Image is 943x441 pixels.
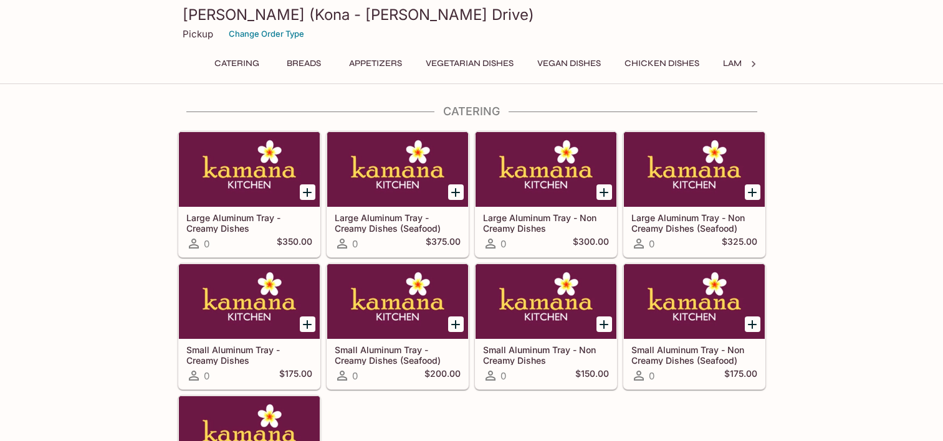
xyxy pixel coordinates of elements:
span: 0 [204,370,209,382]
h5: Large Aluminum Tray - Creamy Dishes (Seafood) [335,212,461,233]
h5: $200.00 [424,368,461,383]
h5: $325.00 [722,236,757,251]
span: 0 [352,238,358,250]
span: 0 [649,238,654,250]
h5: $150.00 [575,368,609,383]
h5: Large Aluminum Tray - Creamy Dishes [186,212,312,233]
div: Large Aluminum Tray - Non Creamy Dishes (Seafood) [624,132,765,207]
a: Large Aluminum Tray - Non Creamy Dishes (Seafood)0$325.00 [623,131,765,257]
div: Small Aluminum Tray - Creamy Dishes (Seafood) [327,264,468,339]
div: Large Aluminum Tray - Creamy Dishes [179,132,320,207]
button: Add Small Aluminum Tray - Creamy Dishes [300,316,315,332]
div: Large Aluminum Tray - Creamy Dishes (Seafood) [327,132,468,207]
button: Add Large Aluminum Tray - Creamy Dishes [300,184,315,200]
button: Lamb Dishes [716,55,787,72]
button: Chicken Dishes [618,55,706,72]
h5: $175.00 [279,368,312,383]
a: Small Aluminum Tray - Non Creamy Dishes0$150.00 [475,263,617,389]
div: Small Aluminum Tray - Creamy Dishes [179,264,320,339]
h5: Small Aluminum Tray - Creamy Dishes [186,344,312,365]
button: Add Large Aluminum Tray - Non Creamy Dishes [596,184,612,200]
div: Small Aluminum Tray - Non Creamy Dishes [476,264,616,339]
button: Change Order Type [223,24,310,44]
a: Small Aluminum Tray - Creamy Dishes0$175.00 [178,263,320,389]
span: 0 [352,370,358,382]
h5: Small Aluminum Tray - Non Creamy Dishes (Seafood) [631,344,757,365]
h5: Small Aluminum Tray - Non Creamy Dishes [483,344,609,365]
button: Appetizers [342,55,409,72]
h5: Large Aluminum Tray - Non Creamy Dishes (Seafood) [631,212,757,233]
button: Add Small Aluminum Tray - Creamy Dishes (Seafood) [448,316,464,332]
button: Vegan Dishes [530,55,608,72]
button: Add Large Aluminum Tray - Non Creamy Dishes (Seafood) [745,184,760,200]
button: Catering [208,55,266,72]
span: 0 [204,238,209,250]
span: 0 [500,238,506,250]
h5: $375.00 [426,236,461,251]
h3: [PERSON_NAME] (Kona - [PERSON_NAME] Drive) [183,5,761,24]
p: Pickup [183,28,213,40]
button: Add Large Aluminum Tray - Creamy Dishes (Seafood) [448,184,464,200]
button: Add Small Aluminum Tray - Non Creamy Dishes [596,316,612,332]
a: Large Aluminum Tray - Creamy Dishes0$350.00 [178,131,320,257]
button: Vegetarian Dishes [419,55,520,72]
a: Large Aluminum Tray - Non Creamy Dishes0$300.00 [475,131,617,257]
h5: Large Aluminum Tray - Non Creamy Dishes [483,212,609,233]
a: Large Aluminum Tray - Creamy Dishes (Seafood)0$375.00 [327,131,469,257]
h5: Small Aluminum Tray - Creamy Dishes (Seafood) [335,344,461,365]
a: Small Aluminum Tray - Creamy Dishes (Seafood)0$200.00 [327,263,469,389]
span: 0 [649,370,654,382]
h4: Catering [178,105,766,118]
h5: $175.00 [724,368,757,383]
button: Add Small Aluminum Tray - Non Creamy Dishes (Seafood) [745,316,760,332]
button: Breads [276,55,332,72]
a: Small Aluminum Tray - Non Creamy Dishes (Seafood)0$175.00 [623,263,765,389]
span: 0 [500,370,506,382]
div: Large Aluminum Tray - Non Creamy Dishes [476,132,616,207]
h5: $300.00 [573,236,609,251]
h5: $350.00 [277,236,312,251]
div: Small Aluminum Tray - Non Creamy Dishes (Seafood) [624,264,765,339]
